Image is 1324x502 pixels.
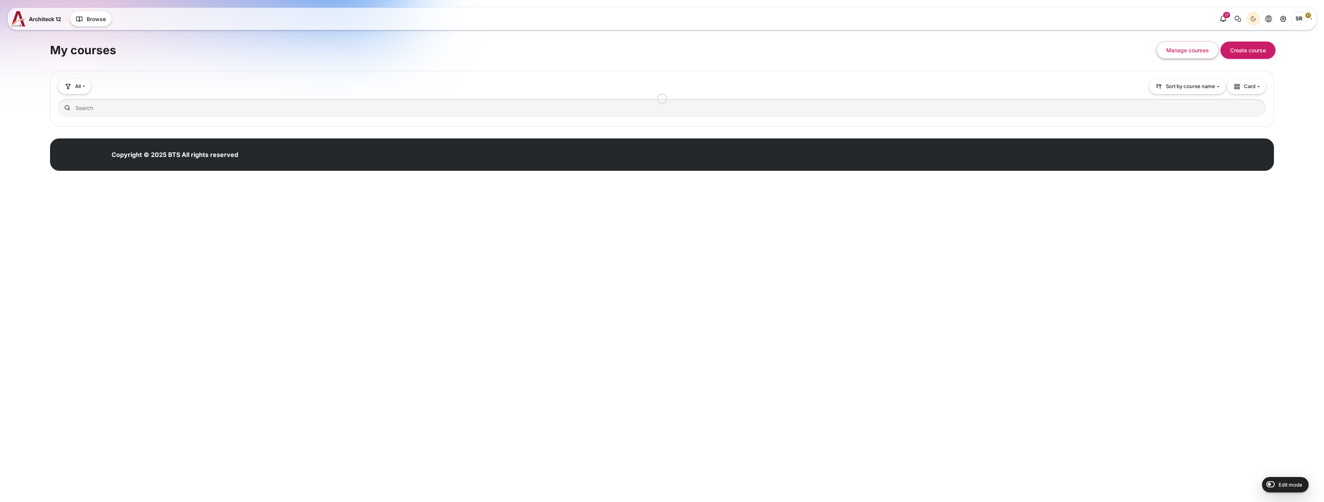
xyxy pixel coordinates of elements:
[29,15,61,23] span: Architeck 12
[50,71,1274,127] section: Course overview
[1166,83,1215,90] span: Sort by course name
[112,151,238,158] strong: Copyright © 2025 BTS All rights reserved
[1291,11,1307,27] span: Songklod Riraroengjaratsaeng
[50,43,116,58] h1: My courses
[12,11,64,27] a: A12 A12 Architeck 12
[1223,12,1230,18] div: 17
[1262,12,1276,26] button: Languages
[87,15,106,23] span: Browse
[1291,11,1312,27] a: User menu
[1247,13,1259,25] div: Dark Mode
[1220,42,1276,59] button: Create course
[1231,12,1245,26] button: There are 0 unread conversations
[70,11,112,27] button: Browse
[58,79,91,94] button: Grouping drop-down menu
[58,99,1266,117] input: Search
[1276,12,1290,26] a: Site administration
[12,11,26,27] img: A12
[1279,482,1302,488] span: Edit mode
[1157,42,1219,59] button: Manage courses
[1149,79,1225,94] button: Sorting drop-down menu
[50,22,1274,127] section: Content
[1216,12,1230,26] div: Show notification window with 17 new notifications
[1246,12,1260,26] button: Light Mode Dark Mode
[75,83,81,90] span: All
[1233,83,1255,90] span: Card
[1227,79,1266,94] button: Display drop-down menu
[58,79,1266,118] div: Course overview controls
